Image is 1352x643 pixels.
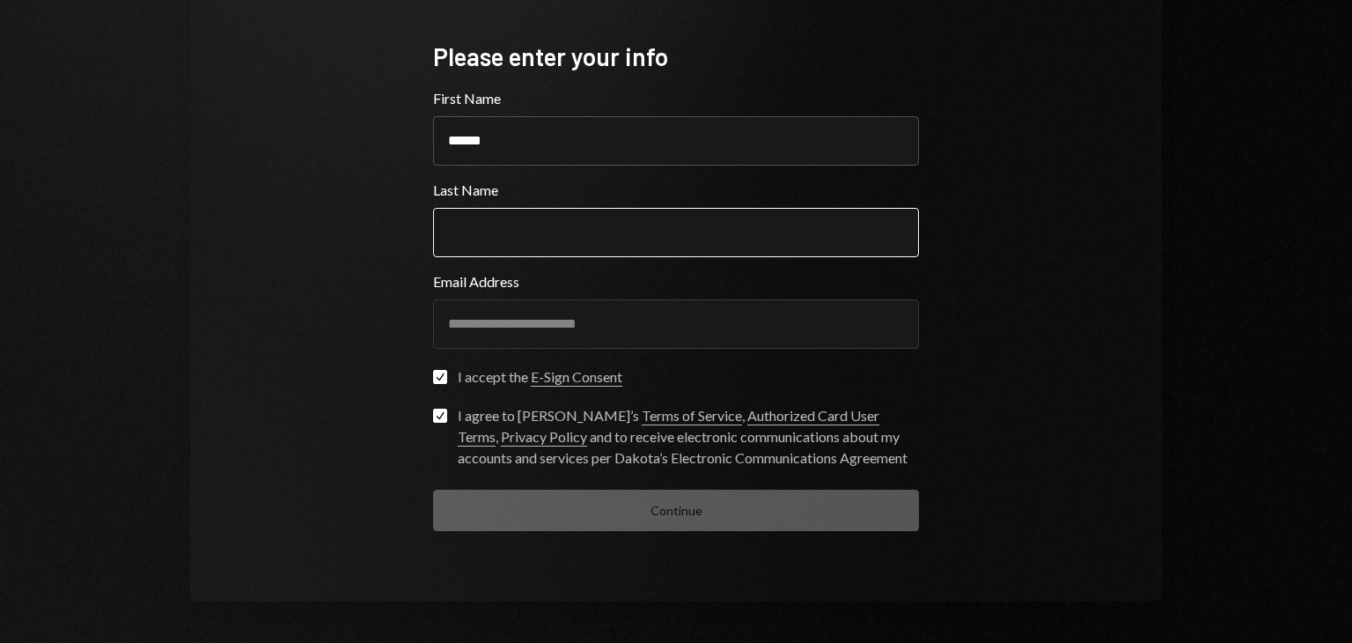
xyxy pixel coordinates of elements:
[433,180,919,201] label: Last Name
[433,88,919,109] label: First Name
[433,409,447,423] button: I agree to [PERSON_NAME]’s Terms of Service, Authorized Card User Terms, Privacy Policy and to re...
[531,368,622,387] a: E-Sign Consent
[458,407,879,447] a: Authorized Card User Terms
[458,405,919,469] div: I agree to [PERSON_NAME]’s , , and to receive electronic communications about my accounts and ser...
[501,428,587,447] a: Privacy Policy
[642,407,742,425] a: Terms of Service
[433,370,447,384] button: I accept the E-Sign Consent
[458,366,622,388] div: I accept the
[433,271,919,292] label: Email Address
[433,40,919,74] div: Please enter your info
